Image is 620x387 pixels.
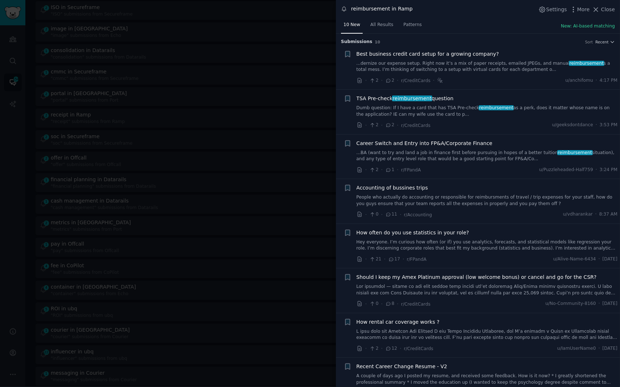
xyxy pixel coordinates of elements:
[369,301,378,307] span: 0
[404,22,422,28] span: Patterns
[552,122,593,128] span: u/geeksdontdance
[401,302,430,307] span: r/CreditCards
[369,77,378,84] span: 2
[538,6,567,13] button: Settings
[600,122,617,128] span: 3:53 PM
[385,301,394,307] span: 8
[357,273,597,281] a: Should I keep my Amex Platinum approval (low welcome bonus) or cancel and go for the CSR?
[385,211,397,218] span: 11
[600,167,617,173] span: 3:24 PM
[351,5,413,13] div: reimbursement in Ramp
[595,39,608,44] span: Recent
[365,211,367,218] span: ·
[407,257,426,262] span: r/FPandA
[365,300,367,308] span: ·
[388,256,400,263] span: 17
[385,122,394,128] span: 2
[401,19,424,34] a: Patterns
[375,40,380,44] span: 10
[546,6,567,13] span: Settings
[570,6,590,13] button: More
[592,6,615,13] button: Close
[601,6,615,13] span: Close
[569,61,604,66] span: reimbursement
[599,345,600,352] span: ·
[433,77,434,84] span: ·
[600,77,617,84] span: 4:17 PM
[357,150,618,162] a: ...BA (want to try and land a job in finance first before pursuing in hopes of a better tuitionre...
[385,77,394,84] span: 2
[385,345,397,352] span: 12
[479,105,514,110] span: reimbursement
[596,167,597,173] span: ·
[369,256,381,263] span: 21
[401,123,430,128] span: r/CreditCards
[563,211,593,218] span: u/vdharankar
[539,167,593,173] span: u/Puzzleheaded-Half759
[385,167,394,173] span: 1
[392,95,432,101] span: reimbursement
[596,122,597,128] span: ·
[357,50,499,58] a: Best business credit card setup for a growing company?
[404,212,432,217] span: r/Accounting
[365,345,367,352] span: ·
[400,345,401,352] span: ·
[357,328,618,341] a: L ipsu dolo sit Ametcon Adi Elitsed D eiu Tempo Incididu Utlaboree, dol M’a enimadm v Quisn ex Ul...
[401,78,430,83] span: r/CreditCards
[357,184,428,192] a: Accounting of bussines trips
[401,167,421,173] span: r/FPandA
[344,22,360,28] span: 10 New
[561,23,615,30] button: New: AI-based matching
[357,239,618,252] a: Hey everyone. I’m curious how often (or if) you use analytics, forecasts, and statistical models ...
[357,284,618,296] a: Lor ipsumdol — sitame co adi elit seddoe temp incidi utl’et doloremag Aliq/Enima minimv quisnostr...
[365,77,367,84] span: ·
[368,19,396,34] a: All Results
[545,301,596,307] span: u/No-Community-8160
[577,6,590,13] span: More
[603,256,617,263] span: [DATE]
[596,77,597,84] span: ·
[599,301,600,307] span: ·
[357,363,448,370] span: Recent Career Change Resume - V2
[603,345,617,352] span: [DATE]
[557,150,593,155] span: reimbursement
[381,300,383,308] span: ·
[365,255,367,263] span: ·
[369,211,378,218] span: 0
[369,345,378,352] span: 2
[553,256,596,263] span: u/Alive-Name-6434
[384,255,386,263] span: ·
[599,211,617,218] span: 8:37 AM
[381,211,383,218] span: ·
[599,256,600,263] span: ·
[357,318,440,326] a: How rental car coverage works ?
[357,229,469,237] a: How often do you use statistics in your role?
[603,301,617,307] span: [DATE]
[381,122,383,129] span: ·
[357,194,618,207] a: People who actually do accounting or responsible for reimbursments of travel / trip expenses for ...
[369,122,378,128] span: 2
[381,345,383,352] span: ·
[397,300,399,308] span: ·
[357,140,492,147] a: Career Switch and Entry into FP&A/Corporate Finance
[381,77,383,84] span: ·
[365,122,367,129] span: ·
[397,122,399,129] span: ·
[365,166,367,174] span: ·
[357,95,454,102] a: TSA Pre-checkreimbursementquestion
[403,255,404,263] span: ·
[369,167,378,173] span: 2
[565,77,593,84] span: u/anchifomu
[341,19,363,34] a: 10 New
[595,39,615,44] button: Recent
[357,60,618,73] a: ...dernize our expense setup. Right now it’s a mix of paper receipts, emailed JPEGs, and manualre...
[357,95,454,102] span: TSA Pre-check question
[400,211,401,218] span: ·
[341,39,373,45] span: Submission s
[397,77,399,84] span: ·
[585,39,593,44] div: Sort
